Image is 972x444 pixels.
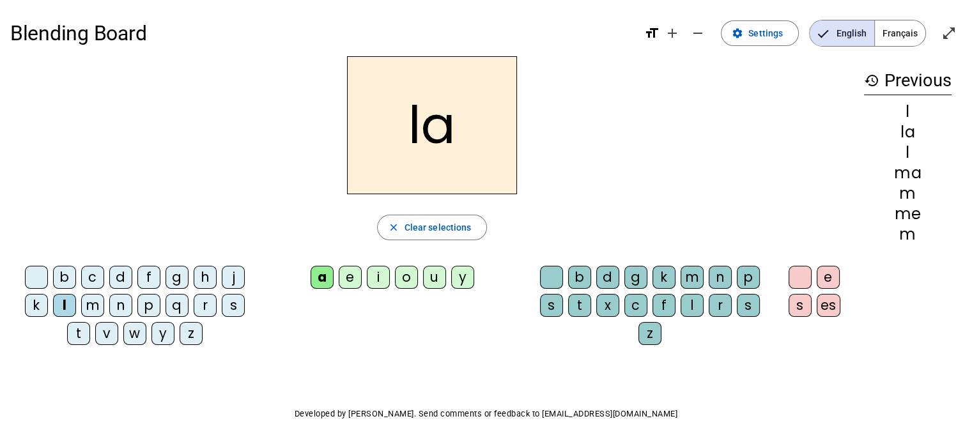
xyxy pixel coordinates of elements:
[624,266,647,289] div: g
[151,322,174,345] div: y
[817,266,840,289] div: e
[748,26,783,41] span: Settings
[652,266,675,289] div: k
[53,294,76,317] div: l
[194,294,217,317] div: r
[864,125,952,140] div: la
[451,266,474,289] div: y
[395,266,418,289] div: o
[109,266,132,289] div: d
[809,20,926,47] mat-button-toggle-group: Language selection
[652,294,675,317] div: f
[810,20,874,46] span: English
[568,294,591,317] div: t
[936,20,962,46] button: Enter full screen
[25,294,48,317] div: k
[166,294,189,317] div: q
[864,186,952,201] div: m
[817,294,840,317] div: es
[222,266,245,289] div: j
[681,266,704,289] div: m
[864,145,952,160] div: l
[10,406,962,422] p: Developed by [PERSON_NAME]. Send comments or feedback to [EMAIL_ADDRESS][DOMAIN_NAME]
[194,266,217,289] div: h
[737,266,760,289] div: p
[864,165,952,181] div: ma
[568,266,591,289] div: b
[624,294,647,317] div: c
[81,294,104,317] div: m
[864,104,952,119] div: l
[137,294,160,317] div: p
[864,227,952,242] div: m
[690,26,706,41] mat-icon: remove
[941,26,957,41] mat-icon: open_in_full
[732,27,743,39] mat-icon: settings
[644,26,660,41] mat-icon: format_size
[367,266,390,289] div: i
[166,266,189,289] div: g
[423,266,446,289] div: u
[81,266,104,289] div: c
[222,294,245,317] div: s
[660,20,685,46] button: Increase font size
[638,322,661,345] div: z
[347,56,517,194] h2: la
[311,266,334,289] div: a
[864,66,952,95] h3: Previous
[721,20,799,46] button: Settings
[377,215,488,240] button: Clear selections
[540,294,563,317] div: s
[388,222,399,233] mat-icon: close
[665,26,680,41] mat-icon: add
[737,294,760,317] div: s
[864,73,879,88] mat-icon: history
[53,266,76,289] div: b
[405,220,472,235] span: Clear selections
[709,266,732,289] div: n
[180,322,203,345] div: z
[10,13,634,54] h1: Blending Board
[109,294,132,317] div: n
[123,322,146,345] div: w
[137,266,160,289] div: f
[709,294,732,317] div: r
[596,266,619,289] div: d
[681,294,704,317] div: l
[875,20,925,46] span: Français
[685,20,711,46] button: Decrease font size
[95,322,118,345] div: v
[67,322,90,345] div: t
[596,294,619,317] div: x
[789,294,812,317] div: s
[339,266,362,289] div: e
[864,206,952,222] div: me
